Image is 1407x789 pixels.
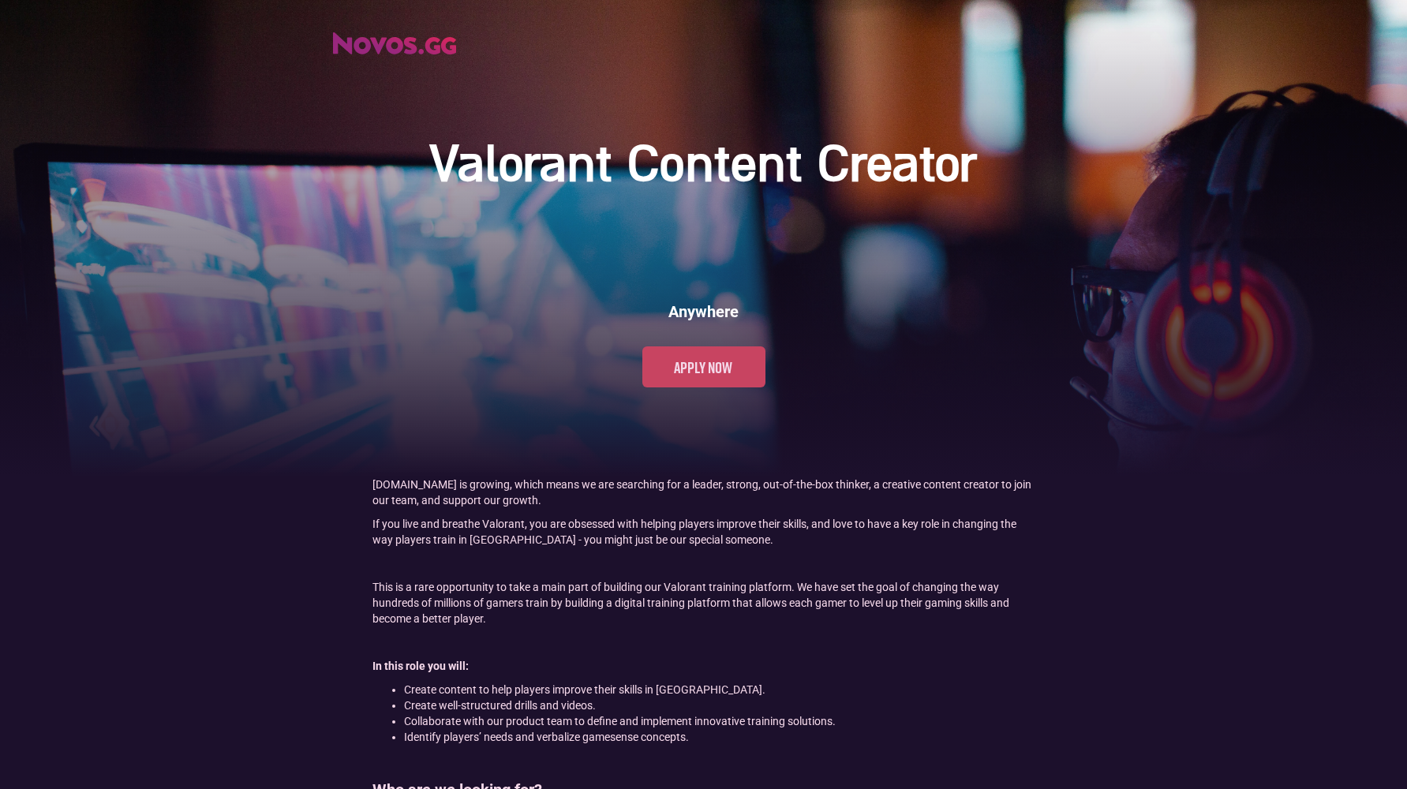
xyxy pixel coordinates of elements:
[404,682,1035,697] li: Create content to help players improve their skills in [GEOGRAPHIC_DATA].
[668,301,739,323] h6: Anywhere
[642,346,765,387] a: Apply now
[404,697,1035,713] li: Create well-structured drills and videos.
[372,579,1035,626] p: This is a rare opportunity to take a main part of building our Valorant training platform. We hav...
[372,555,1035,571] p: ‍
[431,136,976,198] h1: Valorant Content Creator
[404,713,1035,729] li: Collaborate with our product team to define and implement innovative training solutions.
[372,477,1035,508] p: [DOMAIN_NAME] is growing, which means we are searching for a leader, strong, out-of-the-box think...
[372,660,469,672] strong: In this role you will:
[372,634,1035,650] p: ‍
[372,516,1035,548] p: If you live and breathe Valorant, you are obsessed with helping players improve their skills, and...
[404,729,1035,745] li: Identify players’ needs and verbalize gamesense concepts.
